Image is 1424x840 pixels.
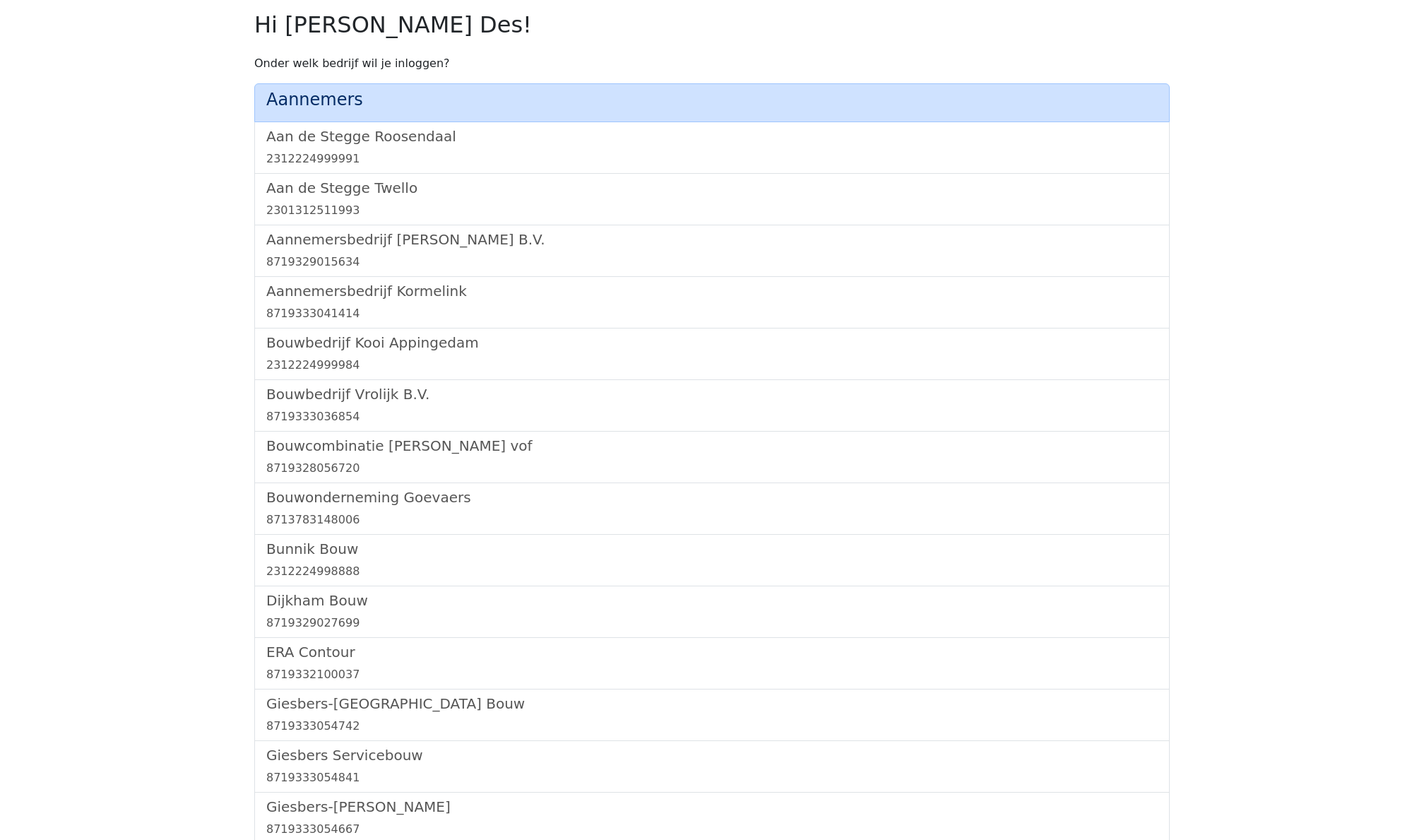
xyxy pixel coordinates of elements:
[266,179,1158,196] h5: Aan de Stegge Twello
[266,769,1158,786] div: 8719333054841
[266,231,1158,271] a: Aannemersbedrijf [PERSON_NAME] B.V.8719329015634
[266,357,1158,374] div: 2312224999984
[266,747,1158,786] a: Giesbers Servicebouw8719333054841
[266,540,1158,557] h5: Bunnik Bouw
[266,334,1158,374] a: Bouwbedrijf Kooi Appingedam2312224999984
[266,128,1158,145] h5: Aan de Stegge Roosendaal
[266,386,1158,425] a: Bouwbedrijf Vrolijk B.V.8719333036854
[266,283,1158,322] a: Aannemersbedrijf Kormelink8719333041414
[266,231,1158,248] h5: Aannemersbedrijf [PERSON_NAME] B.V.
[266,334,1158,351] h5: Bouwbedrijf Kooi Appingedam
[254,11,1170,38] h2: Hi [PERSON_NAME] Des!
[266,592,1158,632] a: Dijkham Bouw8719329027699
[266,644,1158,683] a: ERA Contour8719332100037
[266,540,1158,580] a: Bunnik Bouw2312224998888
[266,695,1158,712] h5: Giesbers-[GEOGRAPHIC_DATA] Bouw
[266,283,1158,300] h5: Aannemersbedrijf Kormelink
[266,202,1158,219] div: 2301312511993
[266,511,1158,528] div: 8713783148006
[266,821,1158,838] div: 8719333054667
[266,305,1158,322] div: 8719333041414
[254,55,1170,72] p: Onder welk bedrijf wil je inloggen?
[266,254,1158,271] div: 8719329015634
[266,747,1158,764] h5: Giesbers Servicebouw
[266,718,1158,735] div: 8719333054742
[266,798,1158,815] h5: Giesbers-[PERSON_NAME]
[266,592,1158,609] h5: Dijkham Bouw
[266,644,1158,661] h5: ERA Contour
[266,489,1158,528] a: Bouwonderneming Goevaers8713783148006
[266,179,1158,219] a: Aan de Stegge Twello2301312511993
[266,460,1158,477] div: 8719328056720
[266,386,1158,403] h5: Bouwbedrijf Vrolijk B.V.
[266,437,1158,454] h5: Bouwcombinatie [PERSON_NAME] vof
[266,695,1158,735] a: Giesbers-[GEOGRAPHIC_DATA] Bouw8719333054742
[266,798,1158,838] a: Giesbers-[PERSON_NAME]8719333054667
[266,666,1158,683] div: 8719332100037
[266,489,1158,506] h5: Bouwonderneming Goevaers
[266,615,1158,632] div: 8719329027699
[266,128,1158,167] a: Aan de Stegge Roosendaal2312224999991
[266,90,1158,110] h4: Aannemers
[266,437,1158,477] a: Bouwcombinatie [PERSON_NAME] vof8719328056720
[266,408,1158,425] div: 8719333036854
[266,150,1158,167] div: 2312224999991
[266,563,1158,580] div: 2312224998888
